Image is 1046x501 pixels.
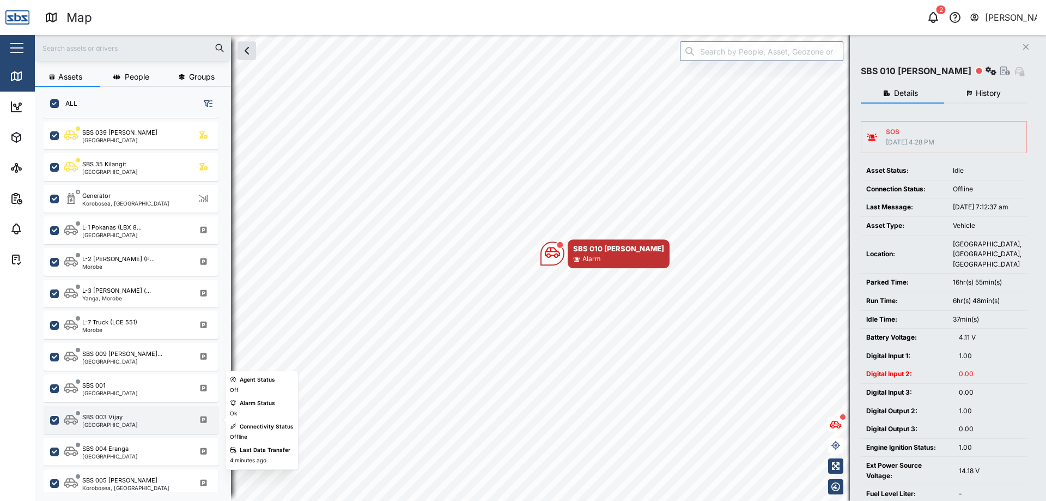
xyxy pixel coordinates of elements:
[959,406,1021,417] div: 1.00
[866,351,948,361] div: Digital Input 1:
[959,466,1021,476] div: 14.18 V
[28,162,54,174] div: Sites
[82,422,138,427] div: [GEOGRAPHIC_DATA]
[953,277,1021,288] div: 16hr(s) 55min(s)
[866,489,948,499] div: Fuel Level Liter:
[82,169,138,174] div: [GEOGRAPHIC_DATA]
[82,359,162,364] div: [GEOGRAPHIC_DATA]
[861,64,971,78] div: SBS 010 [PERSON_NAME]
[953,166,1021,176] div: Idle
[66,8,92,27] div: Map
[44,117,230,492] div: grid
[82,454,138,459] div: [GEOGRAPHIC_DATA]
[82,444,129,454] div: SBS 004 Eranga
[28,101,77,113] div: Dashboard
[969,10,1037,25] button: [PERSON_NAME]
[936,5,946,14] div: 2
[886,137,934,148] div: [DATE] 4:28 PM
[953,202,1021,213] div: [DATE] 7:12:37 am
[959,424,1021,434] div: 0.00
[35,35,1046,501] canvas: Map
[82,327,137,333] div: Morobe
[573,243,664,254] div: SBS 010 [PERSON_NAME]
[28,70,53,82] div: Map
[82,128,157,137] div: SBS 039 [PERSON_NAME]
[959,333,1021,343] div: 4.11 V
[240,376,275,384] div: Agent Status
[866,315,942,325] div: Idle Time:
[82,381,105,390] div: SBS 001
[82,485,169,491] div: Korobosea, [GEOGRAPHIC_DATA]
[82,318,137,327] div: L-7 Truck (LCE 551)
[240,446,290,455] div: Last Data Transfer
[41,40,224,56] input: Search assets or drivers
[82,413,123,422] div: SBS 003 Vijay
[953,221,1021,231] div: Vehicle
[866,406,948,417] div: Digital Output 2:
[866,184,942,195] div: Connection Status:
[82,476,157,485] div: SBS 005 [PERSON_NAME]
[28,131,62,143] div: Assets
[959,489,1021,499] div: -
[959,369,1021,379] div: 0.00
[866,369,948,379] div: Digital Input 2:
[959,351,1021,361] div: 1.00
[59,99,77,108] label: ALL
[230,409,237,418] div: Ok
[582,254,601,264] div: Alarm
[976,89,1001,97] span: History
[866,249,942,259] div: Location:
[959,388,1021,398] div: 0.00
[866,202,942,213] div: Last Message:
[866,424,948,434] div: Digital Output 3:
[82,390,138,396] div: [GEOGRAPHIC_DATA]
[230,433,247,442] div: Offline
[82,201,169,206] div: Korobosea, [GEOGRAPHIC_DATA]
[82,264,155,269] div: Morobe
[886,127,934,137] div: SOS
[953,184,1021,195] div: Offline
[866,296,942,306] div: Run Time:
[82,223,142,232] div: L-1 Pokanas (LBX 8...
[866,221,942,231] div: Asset Type:
[230,456,266,465] div: 4 minutes ago
[953,315,1021,325] div: 37min(s)
[82,232,142,238] div: [GEOGRAPHIC_DATA]
[82,160,126,169] div: SBS 35 Kilangit
[953,296,1021,306] div: 6hr(s) 48min(s)
[230,386,239,395] div: Off
[82,349,162,359] div: SBS 009 [PERSON_NAME]...
[82,137,157,143] div: [GEOGRAPHIC_DATA]
[866,388,948,398] div: Digital Input 3:
[240,399,275,408] div: Alarm Status
[866,277,942,288] div: Parked Time:
[240,422,294,431] div: Connectivity Status
[680,41,843,61] input: Search by People, Asset, Geozone or Place
[894,89,918,97] span: Details
[82,191,111,201] div: Generator
[985,11,1037,25] div: [PERSON_NAME]
[866,461,948,481] div: Ext Power Source Voltage:
[28,253,58,265] div: Tasks
[82,295,151,301] div: Yanga, Morobe
[28,192,65,204] div: Reports
[866,166,942,176] div: Asset Status:
[5,5,29,29] img: Main Logo
[125,73,149,81] span: People
[959,443,1021,453] div: 1.00
[953,239,1021,270] div: [GEOGRAPHIC_DATA], [GEOGRAPHIC_DATA], [GEOGRAPHIC_DATA]
[58,73,82,81] span: Assets
[866,443,948,453] div: Engine Ignition Status:
[82,286,151,295] div: L-3 [PERSON_NAME] (...
[189,73,215,81] span: Groups
[28,223,62,235] div: Alarms
[866,333,948,343] div: Battery Voltage:
[540,239,670,268] div: Map marker
[82,255,155,264] div: L-2 [PERSON_NAME] (F...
